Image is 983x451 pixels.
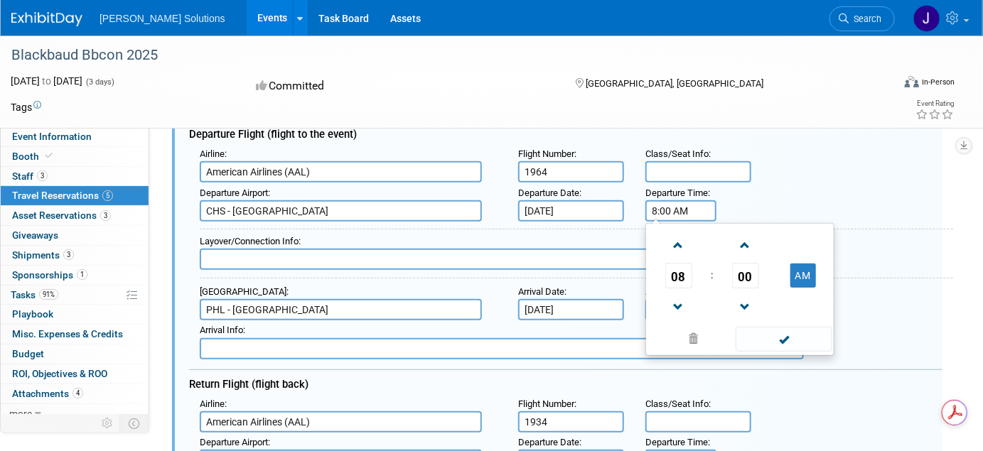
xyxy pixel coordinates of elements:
span: 3 [63,249,74,260]
a: Playbook [1,305,149,324]
a: Done [735,330,833,350]
small: : [645,437,710,447]
span: Sponsorships [12,269,87,281]
a: Budget [1,344,149,364]
td: Tags [11,100,41,114]
span: (3 days) [85,77,114,87]
small: : [518,398,576,409]
span: Airline [200,148,225,159]
button: AM [790,263,816,288]
a: Search [829,6,895,31]
span: Booth [12,151,55,162]
span: Return Flight (flight back) [189,378,308,391]
span: Tasks [11,289,58,300]
span: Arrival Info [200,325,243,335]
a: Sponsorships1 [1,266,149,285]
span: 5 [102,190,113,201]
span: more [9,408,32,419]
img: ExhibitDay [11,12,82,26]
span: Departure Time [645,188,708,198]
span: Layover/Connection Info [200,236,299,246]
div: Committed [252,74,553,99]
span: Travel Reservations [12,190,113,201]
a: Increment Hour [665,227,692,263]
span: Misc. Expenses & Credits [12,328,123,339]
span: ROI, Objectives & ROO [12,368,107,379]
span: Pick Minute [732,263,759,288]
span: 1 [77,269,87,280]
small: : [518,286,566,297]
span: [GEOGRAPHIC_DATA], [GEOGRAPHIC_DATA] [586,78,763,89]
body: Rich Text Area. Press ALT-0 for help. [8,6,733,21]
a: Giveaways [1,226,149,245]
span: 91% [39,289,58,300]
span: Flight Number [518,398,574,409]
span: Departure Date [518,437,579,447]
a: Event Information [1,127,149,146]
span: Playbook [12,308,53,320]
span: Departure Airport [200,437,268,447]
small: : [200,188,270,198]
span: Shipments [12,249,74,261]
span: Attachments [12,388,83,399]
td: Toggle Event Tabs [120,414,149,433]
td: Personalize Event Tab Strip [95,414,120,433]
small: : [518,437,581,447]
small: : [200,236,301,246]
span: Staff [12,170,48,182]
small: : [200,325,245,335]
small: : [645,148,711,159]
div: Event Format [815,74,955,95]
div: In-Person [921,77,955,87]
span: [PERSON_NAME] Solutions [100,13,225,24]
span: 3 [100,210,111,221]
a: Misc. Expenses & Credits [1,325,149,344]
a: Increment Minute [732,227,759,263]
a: Booth [1,147,149,166]
span: Flight Number [518,148,574,159]
span: Budget [12,348,44,359]
a: ROI, Objectives & ROO [1,364,149,384]
a: Travel Reservations5 [1,186,149,205]
img: Format-Inperson.png [905,76,919,87]
a: Staff3 [1,167,149,186]
small: : [645,398,711,409]
small: : [200,148,227,159]
a: more [1,404,149,423]
span: Departure Time [645,437,708,447]
i: Booth reservation complete [45,152,53,160]
small: : [518,148,576,159]
small: : [200,286,289,297]
span: [DATE] [DATE] [11,75,82,87]
span: Airline [200,398,225,409]
small: : [200,398,227,409]
a: Decrement Minute [732,288,759,325]
a: Shipments3 [1,246,149,265]
span: Departure Airport [200,188,268,198]
span: 3 [37,170,48,181]
small: : [645,188,710,198]
span: Departure Date [518,188,579,198]
span: Event Information [12,131,92,142]
div: Event Rating [915,100,954,107]
a: Tasks91% [1,286,149,305]
small: : [518,188,581,198]
span: Search [849,13,881,24]
span: Class/Seat Info [645,398,709,409]
span: Asset Reservations [12,210,111,221]
span: Arrival Date [518,286,564,297]
span: 4 [72,388,83,398]
span: Pick Hour [665,263,692,288]
img: Jadie Gamble [913,5,940,32]
a: Decrement Hour [665,288,692,325]
td: : [708,263,716,288]
div: Blackbaud Bbcon 2025 [6,43,874,68]
span: Departure Flight (flight to the event) [189,128,357,141]
small: : [200,437,270,447]
a: Clear selection [649,330,737,349]
span: Giveaways [12,229,58,241]
a: Attachments4 [1,384,149,403]
span: to [40,75,53,87]
span: Class/Seat Info [645,148,709,159]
